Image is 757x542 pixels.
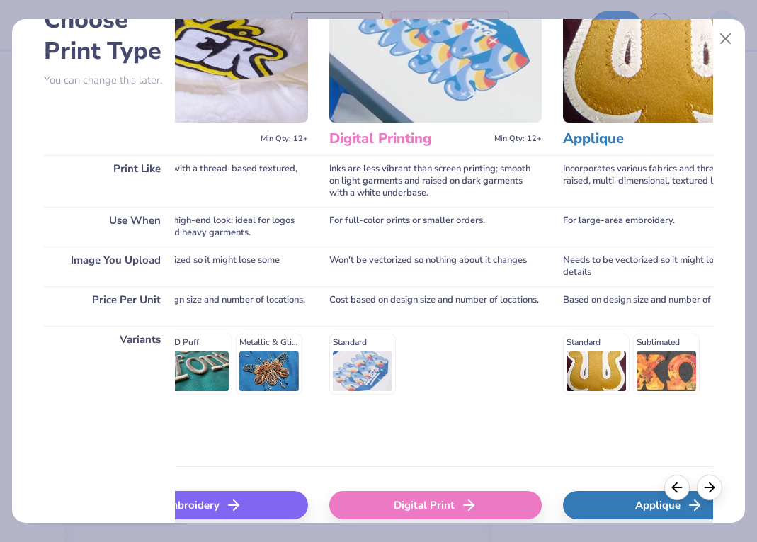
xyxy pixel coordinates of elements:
[96,207,308,247] div: For a professional, high-end look; ideal for logos and text on hats and heavy garments.
[329,130,489,148] h3: Digital Printing
[261,134,308,144] span: Min Qty: 12+
[96,286,308,326] div: Cost based on design size and number of locations.
[44,286,175,326] div: Price Per Unit
[96,247,308,286] div: Needs to be vectorized so it might lose some details
[44,155,175,207] div: Print Like
[96,130,255,148] h3: Embroidery
[44,247,175,286] div: Image You Upload
[329,286,542,326] div: Cost based on design size and number of locations.
[712,26,739,52] button: Close
[44,207,175,247] div: Use When
[96,491,308,519] div: Embroidery
[44,4,175,67] h2: Choose Print Type
[44,74,175,86] p: You can change this later.
[329,155,542,207] div: Inks are less vibrant than screen printing; smooth on light garments and raised on dark garments ...
[563,130,722,148] h3: Applique
[329,247,542,286] div: Won't be vectorized so nothing about it changes
[96,155,308,207] div: Colors are vibrant with a thread-based textured, high-quality finish.
[329,207,542,247] div: For full-color prints or smaller orders.
[44,326,175,466] div: Variants
[329,491,542,519] div: Digital Print
[494,134,542,144] span: Min Qty: 12+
